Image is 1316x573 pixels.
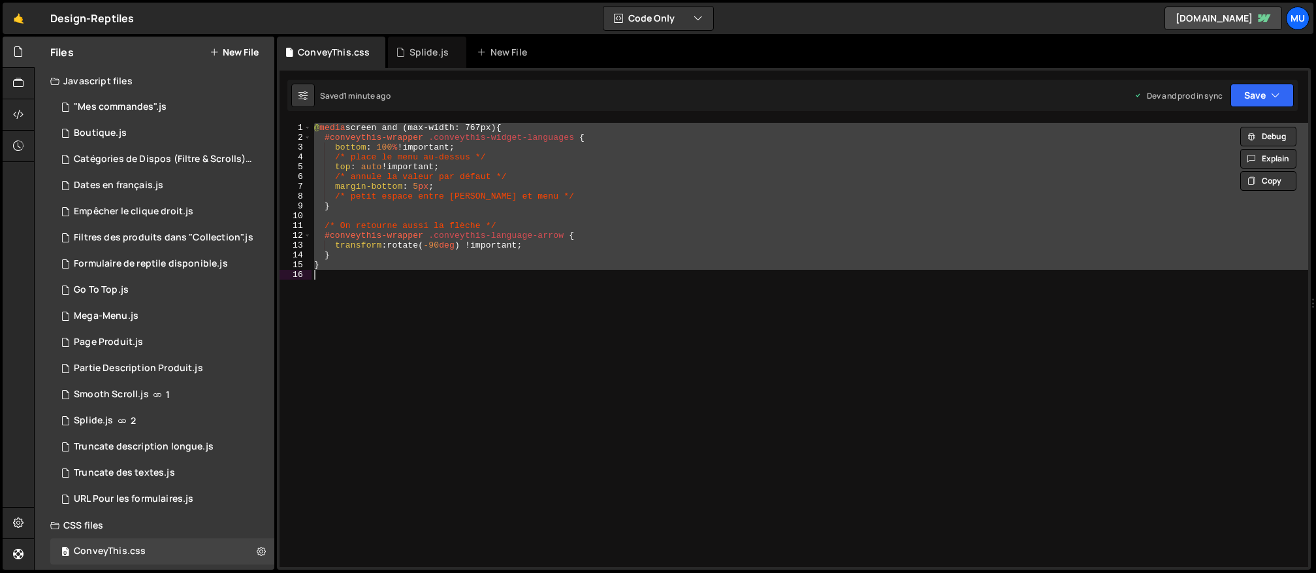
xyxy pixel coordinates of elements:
div: Boutique.js [74,127,127,139]
div: 16910/46591.js [50,303,274,329]
div: 16910/46547.js [50,94,274,120]
div: 16910/46628.js [50,434,274,460]
div: Dates en français.js [74,180,163,191]
div: 16910/46527.js [50,120,274,146]
a: 🤙 [3,3,35,34]
a: [DOMAIN_NAME] [1164,7,1282,30]
span: 2 [131,416,136,426]
h2: Files [50,45,74,59]
div: Formulaire de reptile disponible.js [74,258,228,270]
div: 14 [280,250,312,260]
div: ConveyThis.css [298,46,370,59]
div: 10 [280,211,312,221]
div: Mega-Menu.js [74,310,138,322]
div: Saved [320,90,391,101]
div: 4 [280,152,312,162]
div: Truncate des textes.js [74,467,175,479]
button: New File [210,47,259,57]
div: 5 [280,162,312,172]
span: 0 [61,548,69,558]
div: Partie Description Produit.js [74,363,203,374]
div: 16910/46781.js [50,172,274,199]
div: Splide.js [409,46,449,59]
div: 3 [280,142,312,152]
button: Debug [1240,127,1296,146]
div: Page Produit.js [74,336,143,348]
div: 1 minute ago [344,90,391,101]
div: 16910/46512.js [50,460,274,486]
div: 16910/46629.js [50,199,274,225]
div: 16910/46562.js [50,329,274,355]
div: New File [477,46,532,59]
div: 1 [280,123,312,133]
div: 16910/47020.css [50,538,274,565]
div: 6 [280,172,312,182]
div: Splide.js [74,415,113,427]
div: Filtres des produits dans "Collection".js [74,232,253,244]
div: CSS files [35,512,274,538]
div: 12 [280,231,312,240]
div: Smooth Scroll.js [74,389,149,401]
div: 16 [280,270,312,280]
div: Catégories de Dispos (Filtre & Scrolls).js [74,154,254,165]
div: 16910/46295.js [50,408,274,434]
div: 16910/46296.js [50,382,274,408]
div: "Mes commandes".js [74,101,167,113]
div: Javascript files [35,68,274,94]
div: 7 [280,182,312,191]
button: Save [1230,84,1294,107]
div: 16910/46616.js [50,277,274,303]
div: 16910/46494.js [50,225,278,251]
span: 1 [166,389,170,400]
div: Dev and prod in sync [1134,90,1223,101]
button: Copy [1240,171,1296,191]
div: 9 [280,201,312,211]
div: 16910/46504.js [50,486,274,512]
div: ConveyThis.css [74,546,146,557]
div: Truncate description longue.js [74,441,214,453]
button: Explain [1240,149,1296,169]
div: Empêcher le clique droit.js [74,206,193,218]
div: 2 [280,133,312,142]
button: Code Only [603,7,713,30]
div: Go To Top.js [74,284,129,296]
div: 13 [280,240,312,250]
div: 8 [280,191,312,201]
div: 16910/46780.js [50,355,274,382]
a: Mu [1286,7,1309,30]
div: 16910/46502.js [50,146,279,172]
div: 15 [280,260,312,270]
div: Design-Reptiles [50,10,134,26]
div: 11 [280,221,312,231]
div: URL Pour les formulaires.js [74,493,193,505]
div: 16910/46617.js [50,251,274,277]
